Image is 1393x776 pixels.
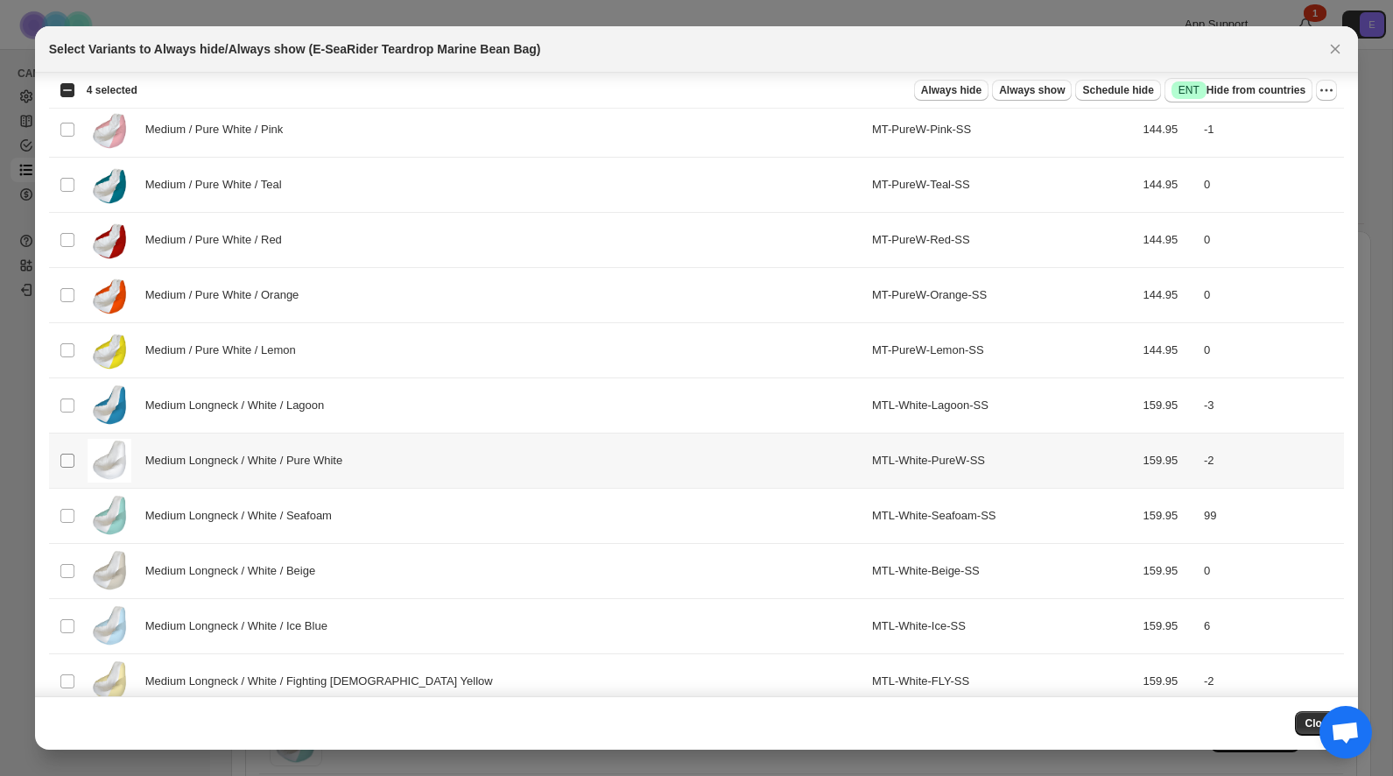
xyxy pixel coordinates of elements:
[1199,268,1344,323] td: 0
[145,231,292,249] span: Medium / Pure White / Red
[88,273,131,317] img: e-searider-teardrop-marine-bean-bag-920755.jpg
[1138,654,1199,709] td: 159.95
[867,158,1138,213] td: MT-PureW-Teal-SS
[145,121,292,138] span: Medium / Pure White / Pink
[1138,489,1199,544] td: 159.95
[1171,81,1305,99] span: Hide from countries
[1199,489,1344,544] td: 99
[1199,434,1344,489] td: -2
[88,163,131,207] img: e-searider-teardrop-marine-bean-bag-200976.jpg
[1138,102,1199,158] td: 144.95
[867,654,1138,709] td: MTL-White-FLY-SS
[145,286,308,304] span: Medium / Pure White / Orange
[88,494,131,538] img: e-searider-teardrop-marine-bean-bag-e-searider-mtl-white-seafoam-ss-579394.jpg
[914,80,988,101] button: Always hide
[867,102,1138,158] td: MT-PureW-Pink-SS
[1199,654,1344,709] td: -2
[1295,711,1345,736] button: Close
[867,323,1138,378] td: MT-PureW-Lemon-SS
[867,268,1138,323] td: MT-PureW-Orange-SS
[1199,544,1344,599] td: 0
[145,176,292,194] span: Medium / Pure White / Teal
[88,108,131,152] img: e-searider-teardrop-marine-bean-bag-806183.jpg
[1199,213,1344,268] td: 0
[88,218,131,262] img: e-searider-teardrop-marine-bean-bag-944600.jpg
[1138,378,1199,434] td: 159.95
[1319,706,1372,758] div: Open chat
[867,378,1138,434] td: MTL-White-Lagoon-SS
[867,599,1138,654] td: MTL-White-Ice-SS
[88,660,131,703] img: e-searider-teardrop-marine-bean-bag-e-searider-mtl-white-fly-ss-687045.jpg
[1199,323,1344,378] td: 0
[1082,83,1153,97] span: Schedule hide
[1138,213,1199,268] td: 144.95
[88,439,131,483] img: e-searider-teardrop-marine-bean-bag-e-searider-mtl-white-white-ss-435594.jpg
[1138,323,1199,378] td: 144.95
[1138,544,1199,599] td: 159.95
[1164,78,1312,102] button: SuccessENTHide from countries
[867,213,1138,268] td: MT-PureW-Red-SS
[867,489,1138,544] td: MTL-White-Seafoam-SS
[1199,378,1344,434] td: -3
[145,507,341,525] span: Medium Longneck / White / Seafoam
[1305,716,1334,730] span: Close
[1323,37,1347,61] button: Close
[867,434,1138,489] td: MTL-White-PureW-SS
[992,80,1072,101] button: Always show
[921,83,981,97] span: Always hide
[145,562,325,580] span: Medium Longneck / White / Beige
[145,342,306,359] span: Medium / Pure White / Lemon
[88,549,131,593] img: e-searider-teardrop-marine-bean-bag-e-searider-mtl-white-beige-ss-940308.jpg
[49,40,541,58] h2: Select Variants to Always hide/Always show (E-SeaRider Teardrop Marine Bean Bag)
[145,617,337,635] span: Medium Longneck / White / Ice Blue
[87,83,137,97] span: 4 selected
[145,452,352,469] span: Medium Longneck / White / Pure White
[1075,80,1160,101] button: Schedule hide
[1138,158,1199,213] td: 144.95
[1138,434,1199,489] td: 159.95
[145,673,503,690] span: Medium Longneck / White / Fighting [DEMOGRAPHIC_DATA] Yellow
[1138,599,1199,654] td: 159.95
[88,328,131,372] img: e-searider-teardrop-marine-bean-bag-963881.jpg
[145,397,334,414] span: Medium Longneck / White / Lagoon
[1199,102,1344,158] td: -1
[1199,158,1344,213] td: 0
[1178,83,1200,97] span: ENT
[88,384,131,427] img: e-searider-teardrop-marine-bean-bag-e-searider-mtl-white-lagoon-ss-5675295.png
[1138,268,1199,323] td: 144.95
[999,83,1065,97] span: Always show
[1199,599,1344,654] td: 6
[88,604,131,648] img: e-searider-teardrop-marine-bean-bag-e-searider-mtl-white-ice-ss-819705.jpg
[867,544,1138,599] td: MTL-White-Beige-SS
[1316,80,1337,101] button: More actions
